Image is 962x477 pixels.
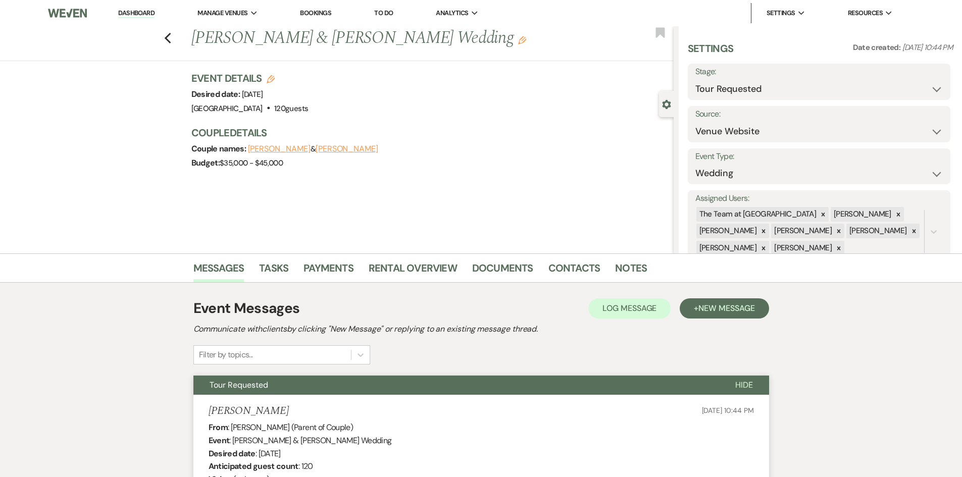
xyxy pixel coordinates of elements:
[548,260,600,282] a: Contacts
[191,89,242,99] span: Desired date:
[210,380,268,390] span: Tour Requested
[259,260,288,282] a: Tasks
[191,26,573,50] h1: [PERSON_NAME] & [PERSON_NAME] Wedding
[771,224,833,238] div: [PERSON_NAME]
[191,157,220,168] span: Budget:
[209,448,256,459] b: Desired date
[846,224,908,238] div: [PERSON_NAME]
[48,3,86,24] img: Weven Logo
[191,126,664,140] h3: Couple Details
[695,107,943,122] label: Source:
[680,298,769,319] button: +New Message
[771,241,833,255] div: [PERSON_NAME]
[300,9,331,17] a: Bookings
[374,9,393,17] a: To Do
[662,99,671,109] button: Close lead details
[199,349,253,361] div: Filter by topics...
[702,406,754,415] span: [DATE] 10:44 PM
[688,41,734,64] h3: Settings
[274,103,308,114] span: 120 guests
[248,144,378,154] span: &
[193,260,244,282] a: Messages
[696,241,758,255] div: [PERSON_NAME]
[696,224,758,238] div: [PERSON_NAME]
[209,435,230,446] b: Event
[518,35,526,44] button: Edit
[316,145,378,153] button: [PERSON_NAME]
[695,191,943,206] label: Assigned Users:
[719,376,769,395] button: Hide
[191,143,248,154] span: Couple names:
[615,260,647,282] a: Notes
[472,260,533,282] a: Documents
[193,298,300,319] h1: Event Messages
[369,260,457,282] a: Rental Overview
[831,207,893,222] div: [PERSON_NAME]
[695,149,943,164] label: Event Type:
[197,8,247,18] span: Manage Venues
[209,461,298,471] b: Anticipated guest count
[436,8,468,18] span: Analytics
[193,323,769,335] h2: Communicate with clients by clicking "New Message" or replying to an existing message thread.
[848,8,883,18] span: Resources
[695,65,943,79] label: Stage:
[767,8,795,18] span: Settings
[209,405,289,417] h5: [PERSON_NAME]
[191,71,309,85] h3: Event Details
[303,260,353,282] a: Payments
[209,422,228,433] b: From
[193,376,719,395] button: Tour Requested
[735,380,753,390] span: Hide
[696,207,818,222] div: The Team at [GEOGRAPHIC_DATA]
[191,103,263,114] span: [GEOGRAPHIC_DATA]
[602,303,656,313] span: Log Message
[220,158,283,168] span: $35,000 - $45,000
[588,298,671,319] button: Log Message
[853,42,902,52] span: Date created:
[242,89,263,99] span: [DATE]
[118,9,155,18] a: Dashboard
[902,42,953,52] span: [DATE] 10:44 PM
[698,303,754,313] span: New Message
[248,145,311,153] button: [PERSON_NAME]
